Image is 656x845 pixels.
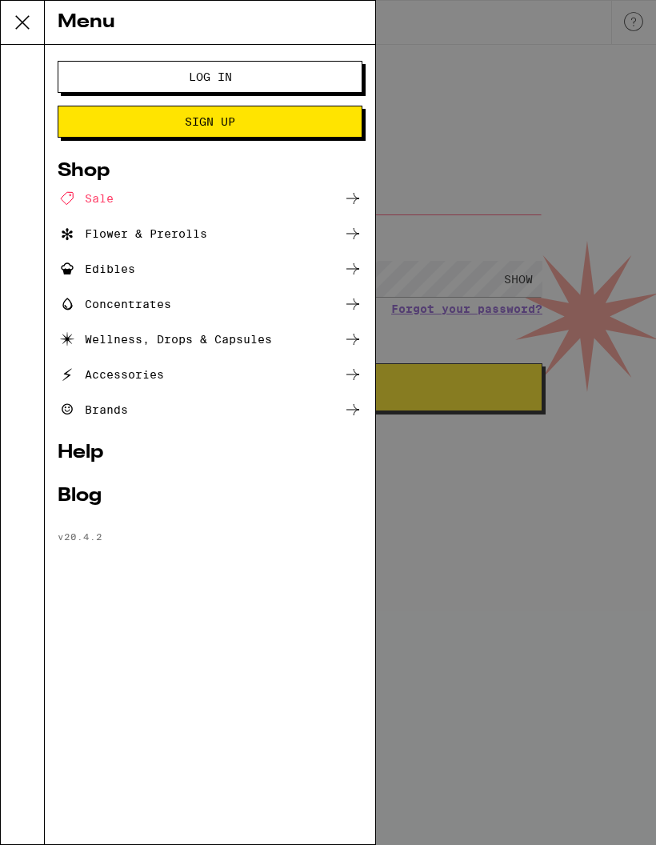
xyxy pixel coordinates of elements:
[58,162,362,181] a: Shop
[58,487,362,506] a: Blog
[58,189,114,208] div: Sale
[58,70,362,83] a: Log In
[58,115,362,128] a: Sign Up
[58,259,362,278] a: Edibles
[58,106,362,138] button: Sign Up
[58,61,362,93] button: Log In
[58,189,362,208] a: Sale
[58,443,362,463] a: Help
[58,224,362,243] a: Flower & Prerolls
[58,531,102,542] span: v 20.4.2
[58,400,128,419] div: Brands
[58,224,207,243] div: Flower & Prerolls
[58,294,362,314] a: Concentrates
[58,259,135,278] div: Edibles
[45,1,375,45] div: Menu
[58,294,171,314] div: Concentrates
[58,330,272,349] div: Wellness, Drops & Capsules
[185,116,235,127] span: Sign Up
[58,330,362,349] a: Wellness, Drops & Capsules
[189,71,232,82] span: Log In
[58,365,164,384] div: Accessories
[58,365,362,384] a: Accessories
[58,400,362,419] a: Brands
